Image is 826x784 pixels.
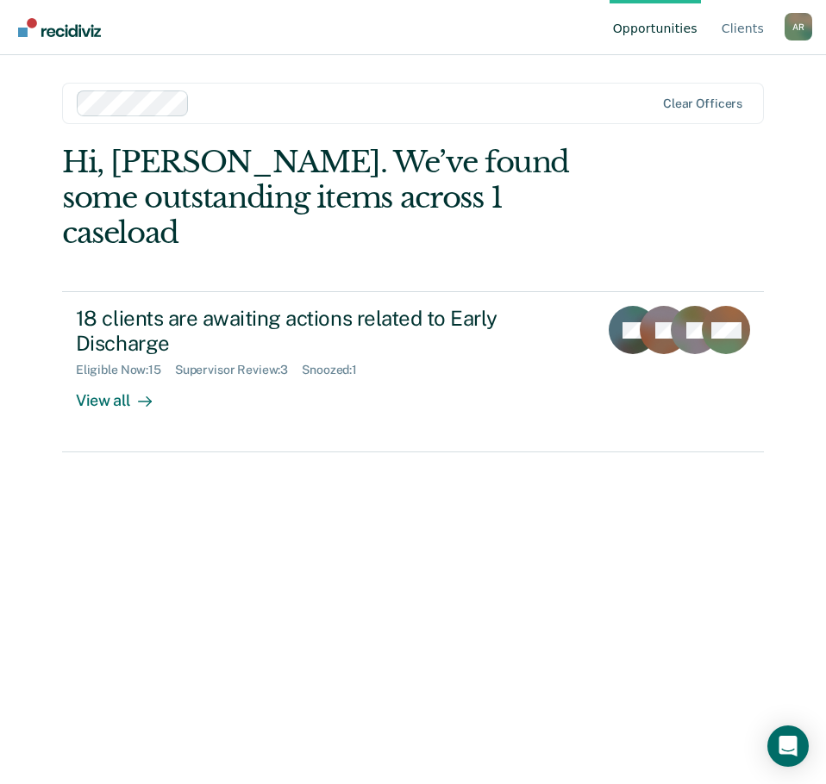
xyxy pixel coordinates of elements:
[62,291,764,452] a: 18 clients are awaiting actions related to Early DischargeEligible Now:15Supervisor Review:3Snooz...
[18,18,101,37] img: Recidiviz
[785,13,812,40] div: A R
[785,13,812,40] button: Profile dropdown button
[663,96,742,111] div: Clear officers
[76,306,585,356] div: 18 clients are awaiting actions related to Early Discharge
[76,363,175,377] div: Eligible Now : 15
[175,363,302,377] div: Supervisor Review : 3
[76,377,172,411] div: View all
[302,363,371,377] div: Snoozed : 1
[62,145,623,250] div: Hi, [PERSON_NAME]. We’ve found some outstanding items across 1 caseload
[767,725,809,767] div: Open Intercom Messenger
